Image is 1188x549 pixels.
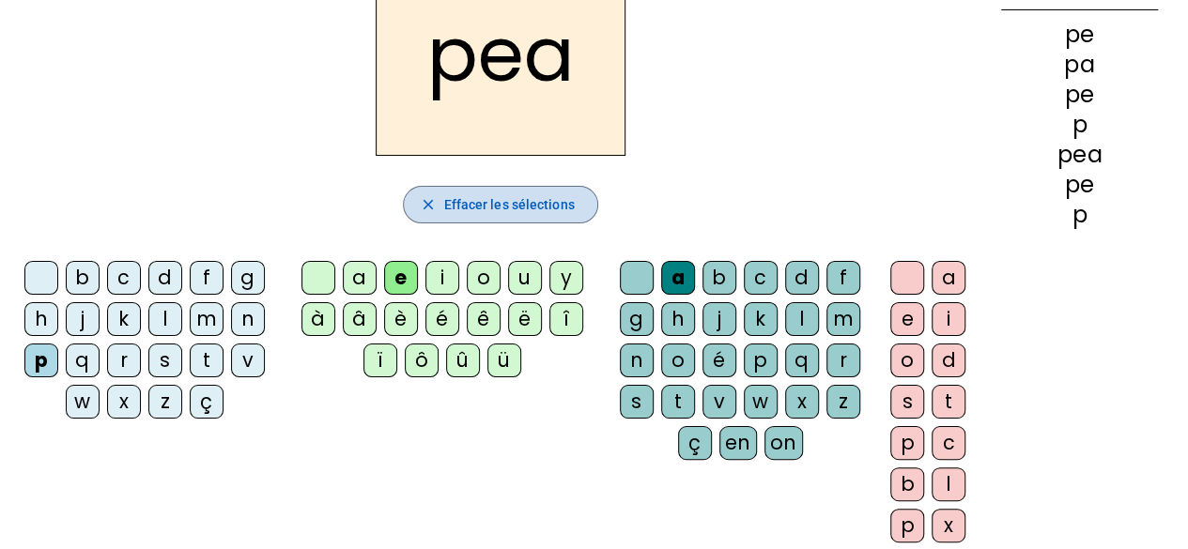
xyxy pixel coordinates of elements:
div: ç [190,385,224,419]
div: y [549,261,583,295]
div: ï [363,343,397,377]
div: î [549,302,583,336]
div: x [932,509,965,542]
div: d [785,261,819,295]
div: m [826,302,860,336]
div: e [384,261,418,295]
div: ü [487,343,521,377]
div: o [890,343,924,377]
div: c [932,426,965,460]
div: û [446,343,480,377]
div: v [702,385,736,419]
div: g [231,261,265,295]
div: x [785,385,819,419]
div: a [661,261,695,295]
div: z [148,385,182,419]
div: a [343,261,377,295]
div: f [826,261,860,295]
span: Effacer les sélections [443,193,574,216]
div: i [932,302,965,336]
div: h [661,302,695,336]
div: pe [1001,174,1158,196]
div: o [661,343,695,377]
mat-icon: close [419,196,436,213]
div: j [702,302,736,336]
div: l [148,302,182,336]
div: s [620,385,654,419]
div: t [932,385,965,419]
div: pa [1001,53,1158,76]
div: pea [1001,144,1158,166]
div: j [66,302,100,336]
div: k [744,302,778,336]
div: e [890,302,924,336]
div: c [107,261,141,295]
div: u [508,261,542,295]
div: b [66,261,100,295]
div: pe [1001,23,1158,46]
div: t [190,343,224,377]
div: v [231,343,265,377]
div: p [1001,204,1158,226]
div: x [107,385,141,419]
div: pe [1001,84,1158,106]
div: w [744,385,778,419]
div: d [148,261,182,295]
div: h [24,302,58,336]
div: p [890,426,924,460]
div: à [301,302,335,336]
div: o [467,261,501,295]
div: p [890,509,924,542]
div: g [620,302,654,336]
div: on [764,426,803,460]
div: i [425,261,459,295]
div: ç [678,426,712,460]
div: q [66,343,100,377]
div: ë [508,302,542,336]
div: s [890,385,924,419]
div: t [661,385,695,419]
div: a [932,261,965,295]
div: r [107,343,141,377]
div: n [620,343,654,377]
div: c [744,261,778,295]
div: en [719,426,757,460]
div: k [107,302,141,336]
div: f [190,261,224,295]
div: w [66,385,100,419]
div: l [785,302,819,336]
div: l [932,467,965,501]
div: q [785,343,819,377]
div: p [1001,114,1158,136]
button: Effacer les sélections [403,186,597,223]
div: p [744,343,778,377]
div: b [890,467,924,501]
div: n [231,302,265,336]
div: é [425,302,459,336]
div: z [826,385,860,419]
div: é [702,343,736,377]
div: â [343,302,377,336]
div: r [826,343,860,377]
div: s [148,343,182,377]
div: d [932,343,965,377]
div: ô [405,343,439,377]
div: b [702,261,736,295]
div: p [24,343,58,377]
div: m [190,302,224,336]
div: è [384,302,418,336]
div: ê [467,302,501,336]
